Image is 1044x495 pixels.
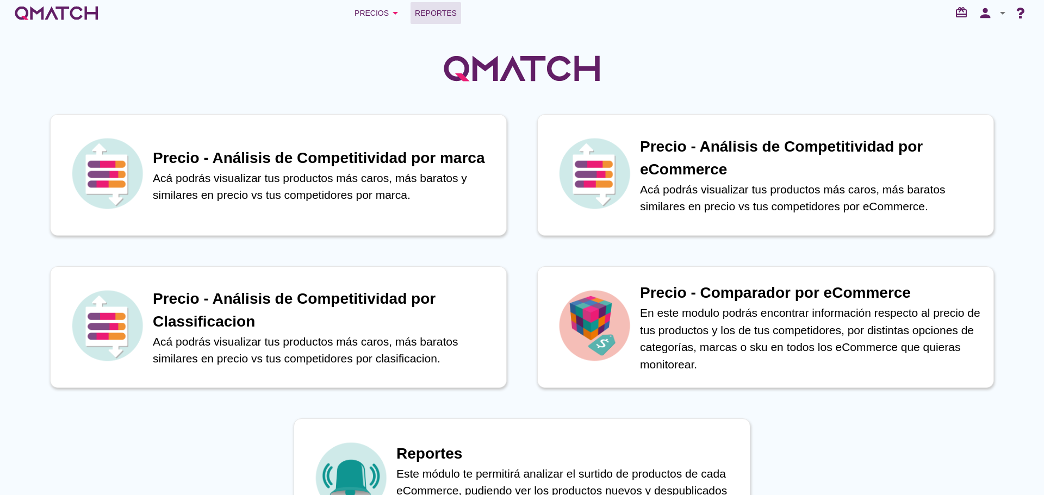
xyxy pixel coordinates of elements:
[415,7,457,20] span: Reportes
[522,114,1009,236] a: iconPrecio - Análisis de Competitividad por eCommerceAcá podrás visualizar tus productos más caro...
[346,2,411,24] button: Precios
[556,287,632,364] img: icon
[955,6,972,19] i: redeem
[396,442,739,465] h1: Reportes
[389,7,402,20] i: arrow_drop_down
[556,135,632,211] img: icon
[153,147,495,170] h1: Precio - Análisis de Competitividad por marca
[440,41,604,96] img: QMatchLogo
[996,7,1009,20] i: arrow_drop_down
[153,170,495,204] p: Acá podrás visualizar tus productos más caros, más baratos y similares en precio vs tus competido...
[35,266,522,388] a: iconPrecio - Análisis de Competitividad por ClassificacionAcá podrás visualizar tus productos más...
[13,2,100,24] a: white-qmatch-logo
[522,266,1009,388] a: iconPrecio - Comparador por eCommerceEn este modulo podrás encontrar información respecto al prec...
[69,287,145,364] img: icon
[69,135,145,211] img: icon
[153,333,495,367] p: Acá podrás visualizar tus productos más caros, más baratos similares en precio vs tus competidore...
[355,7,402,20] div: Precios
[153,287,495,333] h1: Precio - Análisis de Competitividad por Classificacion
[640,135,983,181] h1: Precio - Análisis de Competitividad por eCommerce
[411,2,461,24] a: Reportes
[35,114,522,236] a: iconPrecio - Análisis de Competitividad por marcaAcá podrás visualizar tus productos más caros, m...
[640,181,983,215] p: Acá podrás visualizar tus productos más caros, más baratos similares en precio vs tus competidore...
[640,281,983,304] h1: Precio - Comparador por eCommerce
[974,5,996,21] i: person
[640,304,983,373] p: En este modulo podrás encontrar información respecto al precio de tus productos y los de tus comp...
